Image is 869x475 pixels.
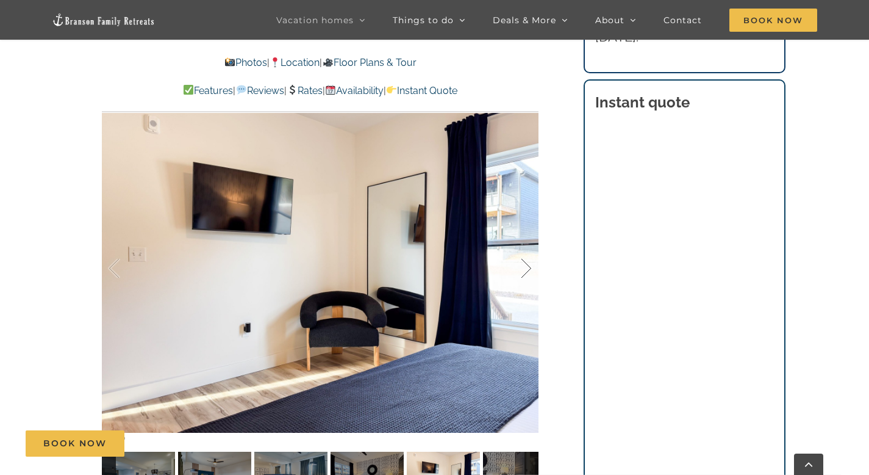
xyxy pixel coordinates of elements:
[287,85,297,95] img: 💲
[323,57,333,67] img: 🎥
[52,13,156,27] img: Branson Family Retreats Logo
[325,85,384,96] a: Availability
[270,57,280,67] img: 📍
[387,85,396,95] img: 👉
[287,85,323,96] a: Rates
[225,57,235,67] img: 📸
[322,57,416,68] a: Floor Plans & Tour
[184,85,193,95] img: ✅
[595,16,624,24] span: About
[102,55,538,71] p: | |
[493,16,556,24] span: Deals & More
[663,16,702,24] span: Contact
[276,16,354,24] span: Vacation homes
[183,85,233,96] a: Features
[237,85,246,95] img: 💬
[224,57,267,68] a: Photos
[26,430,124,457] a: Book Now
[595,93,690,111] strong: Instant quote
[729,9,817,32] span: Book Now
[43,438,107,449] span: Book Now
[270,57,320,68] a: Location
[393,16,454,24] span: Things to do
[326,85,335,95] img: 📆
[102,83,538,99] p: | | | |
[235,85,284,96] a: Reviews
[386,85,457,96] a: Instant Quote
